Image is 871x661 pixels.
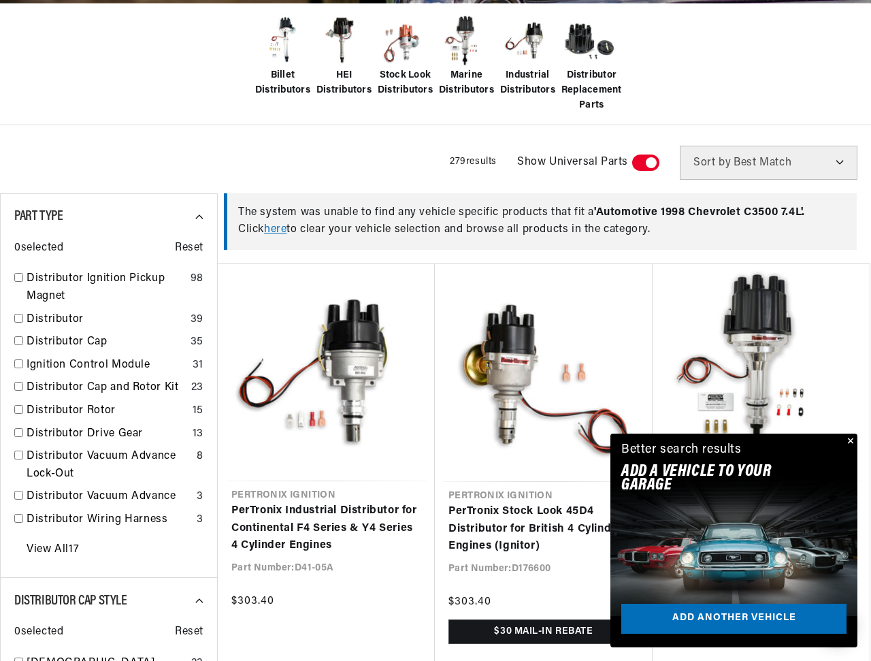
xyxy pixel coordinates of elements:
[255,14,310,68] img: Billet Distributors
[561,14,616,114] a: Distributor Replacement Parts Distributor Replacement Parts
[378,14,432,99] a: Stock Look Distributors Stock Look Distributors
[378,68,433,99] span: Stock Look Distributors
[439,14,493,68] img: Marine Distributors
[594,207,804,218] span: ' Automotive 1998 Chevrolet C3500 7.4L '.
[27,488,191,506] a: Distributor Vacuum Advance
[27,511,191,529] a: Distributor Wiring Harness
[197,511,203,529] div: 3
[27,379,186,397] a: Distributor Cap and Rotor Kit
[316,68,372,99] span: HEI Distributors
[193,425,203,443] div: 13
[14,210,63,223] span: Part Type
[621,604,847,634] a: Add another vehicle
[27,425,187,443] a: Distributor Drive Gear
[264,224,286,235] a: here
[255,14,310,99] a: Billet Distributors Billet Distributors
[14,240,63,257] span: 0 selected
[500,68,555,99] span: Industrial Distributors
[27,402,187,420] a: Distributor Rotor
[378,14,432,68] img: Stock Look Distributors
[439,68,494,99] span: Marine Distributors
[693,157,731,168] span: Sort by
[561,68,622,114] span: Distributor Replacement Parts
[175,240,203,257] span: Reset
[14,624,63,641] span: 0 selected
[175,624,203,641] span: Reset
[27,311,185,329] a: Distributor
[191,270,203,288] div: 98
[191,311,203,329] div: 39
[224,193,857,250] div: The system was unable to find any vehicle specific products that fit a Click to clear your vehicl...
[316,14,371,68] img: HEI Distributors
[231,502,421,555] a: PerTronix Industrial Distributor for Continental F4 Series & Y4 Series 4 Cylinder Engines
[193,402,203,420] div: 15
[621,440,742,460] div: Better search results
[27,448,191,483] a: Distributor Vacuum Advance Lock-Out
[197,448,203,466] div: 8
[680,146,857,180] select: Sort by
[500,14,555,99] a: Industrial Distributors Industrial Distributors
[191,379,203,397] div: 23
[561,14,616,68] img: Distributor Replacement Parts
[27,270,185,305] a: Distributor Ignition Pickup Magnet
[439,14,493,99] a: Marine Distributors Marine Distributors
[255,68,310,99] span: Billet Distributors
[27,357,187,374] a: Ignition Control Module
[841,434,857,450] button: Close
[27,334,185,351] a: Distributor Cap
[517,154,628,172] span: Show Universal Parts
[500,14,555,68] img: Industrial Distributors
[27,541,79,559] a: View All 17
[316,14,371,99] a: HEI Distributors HEI Distributors
[14,594,127,608] span: Distributor Cap Style
[450,157,497,167] span: 279 results
[193,357,203,374] div: 31
[197,488,203,506] div: 3
[621,465,812,493] h2: Add A VEHICLE to your garage
[448,503,639,555] a: PerTronix Stock Look 45D4 Distributor for British 4 Cylinder Engines (Ignitor)
[191,334,203,351] div: 35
